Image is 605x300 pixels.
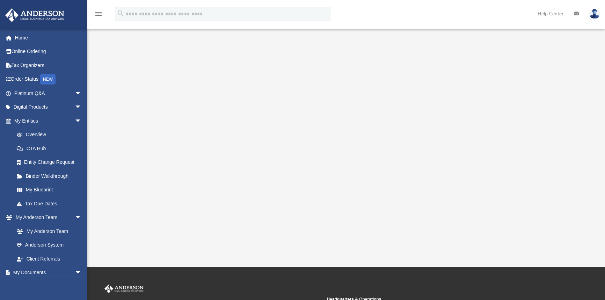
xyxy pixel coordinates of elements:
[5,100,92,114] a: Digital Productsarrow_drop_down
[10,183,89,197] a: My Blueprint
[94,10,103,18] i: menu
[10,252,89,266] a: Client Referrals
[589,9,600,19] img: User Pic
[10,224,85,238] a: My Anderson Team
[75,86,89,101] span: arrow_drop_down
[10,141,92,155] a: CTA Hub
[10,238,89,252] a: Anderson System
[10,169,92,183] a: Binder Walkthrough
[75,100,89,115] span: arrow_drop_down
[5,45,92,59] a: Online Ordering
[5,86,92,100] a: Platinum Q&Aarrow_drop_down
[103,284,145,293] img: Anderson Advisors Platinum Portal
[75,114,89,128] span: arrow_drop_down
[75,211,89,225] span: arrow_drop_down
[5,72,92,87] a: Order StatusNEW
[3,8,66,22] img: Anderson Advisors Platinum Portal
[75,266,89,280] span: arrow_drop_down
[10,197,92,211] a: Tax Due Dates
[10,128,92,142] a: Overview
[5,31,92,45] a: Home
[5,58,92,72] a: Tax Organizers
[40,74,56,85] div: NEW
[5,114,92,128] a: My Entitiesarrow_drop_down
[117,9,124,17] i: search
[94,13,103,18] a: menu
[5,266,89,280] a: My Documentsarrow_drop_down
[5,211,89,225] a: My Anderson Teamarrow_drop_down
[10,155,92,169] a: Entity Change Request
